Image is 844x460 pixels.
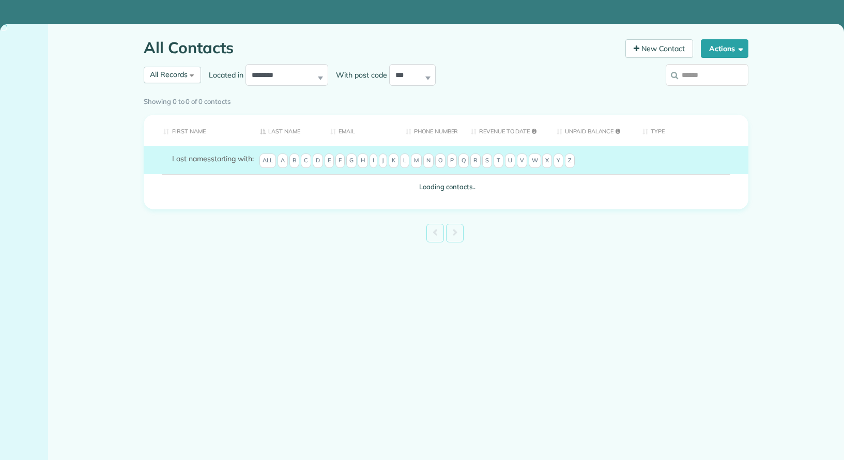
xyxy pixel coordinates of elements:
th: Revenue to Date: activate to sort column ascending [463,115,549,146]
span: Q [458,154,469,168]
span: X [542,154,552,168]
label: With post code [328,70,389,80]
label: starting with: [172,154,254,164]
span: F [335,154,345,168]
th: First Name: activate to sort column ascending [144,115,252,146]
span: L [400,154,409,168]
span: V [517,154,527,168]
span: N [423,154,434,168]
span: All Records [150,70,188,79]
span: M [411,154,422,168]
th: Last Name: activate to sort column descending [252,115,323,146]
button: Actions [701,39,748,58]
th: Type: activate to sort column ascending [635,115,748,146]
span: H [358,154,368,168]
span: T [494,154,503,168]
span: K [389,154,398,168]
span: C [301,154,311,168]
span: E [325,154,334,168]
th: Email: activate to sort column ascending [323,115,398,146]
span: D [313,154,323,168]
th: Unpaid Balance: activate to sort column ascending [549,115,635,146]
a: New Contact [625,39,694,58]
span: I [370,154,377,168]
span: U [505,154,515,168]
span: W [529,154,541,168]
label: Located in [201,70,245,80]
h1: All Contacts [144,39,618,56]
span: Y [554,154,563,168]
span: Z [565,154,575,168]
span: G [346,154,357,168]
span: S [482,154,492,168]
td: Loading contacts.. [144,174,748,200]
span: Last names [172,154,211,163]
span: P [447,154,457,168]
span: J [379,154,387,168]
th: Phone number: activate to sort column ascending [398,115,463,146]
span: O [435,154,446,168]
span: A [278,154,288,168]
span: B [289,154,299,168]
span: R [470,154,481,168]
span: All [259,154,276,168]
div: Showing 0 to 0 of 0 contacts [144,93,748,107]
